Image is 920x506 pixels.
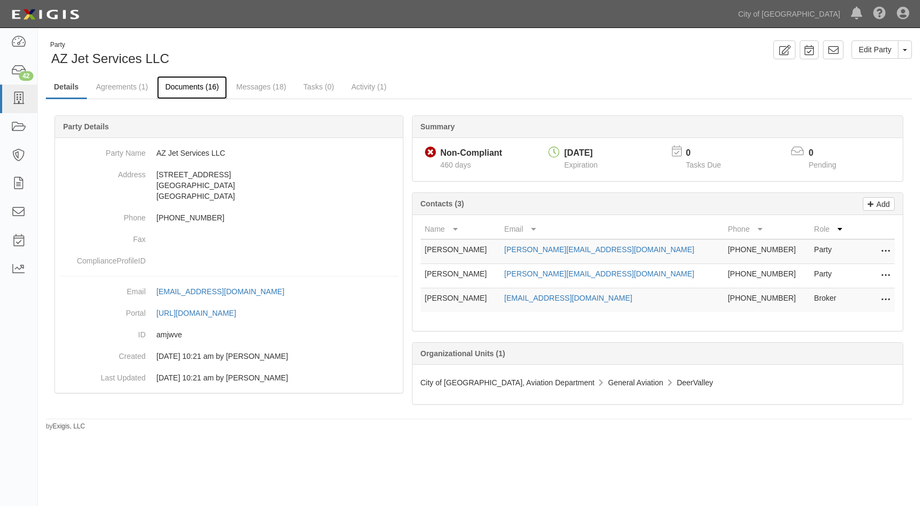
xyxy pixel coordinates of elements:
th: Role [810,219,852,239]
a: Tasks (0) [296,76,342,98]
dt: ID [59,324,146,340]
div: [DATE] [564,147,598,160]
dd: 06/06/2024 10:21 am by Kim Siebert [59,345,399,367]
a: [EMAIL_ADDRESS][DOMAIN_NAME] [156,287,296,296]
td: Party [810,239,852,264]
a: [PERSON_NAME][EMAIL_ADDRESS][DOMAIN_NAME] [504,269,694,278]
a: [URL][DOMAIN_NAME] [156,309,248,317]
dt: Address [59,164,146,180]
div: [EMAIL_ADDRESS][DOMAIN_NAME] [156,286,284,297]
div: 42 [19,71,33,81]
span: Pending [808,161,836,169]
dd: [STREET_ADDRESS] [GEOGRAPHIC_DATA] [GEOGRAPHIC_DATA] [59,164,399,207]
a: Add [863,197,895,211]
td: [PHONE_NUMBER] [724,288,810,313]
td: [PHONE_NUMBER] [724,264,810,288]
span: Tasks Due [686,161,721,169]
dt: Email [59,281,146,297]
a: Messages (18) [228,76,294,98]
a: Exigis, LLC [53,422,85,430]
span: Since 06/06/2024 [441,161,471,169]
span: DeerValley [677,378,713,387]
a: City of [GEOGRAPHIC_DATA] [733,3,846,25]
div: Party [50,40,169,50]
div: Non-Compliant [441,147,503,160]
dt: Last Updated [59,367,146,383]
span: Expiration [564,161,598,169]
b: Contacts (3) [421,199,464,208]
th: Email [500,219,724,239]
img: logo-5460c22ac91f19d4615b14bd174203de0afe785f0fc80cf4dbbc73dc1793850b.png [8,5,83,24]
dt: Portal [59,302,146,318]
div: AZ Jet Services LLC [46,40,471,68]
b: Summary [421,122,455,131]
a: Agreements (1) [88,76,156,98]
dt: Party Name [59,142,146,158]
span: General Aviation [608,378,663,387]
dd: AZ Jet Services LLC [59,142,399,164]
b: Organizational Units (1) [421,349,505,358]
a: [PERSON_NAME][EMAIL_ADDRESS][DOMAIN_NAME] [504,245,694,254]
a: Details [46,76,87,99]
span: City of [GEOGRAPHIC_DATA], Aviation Department [421,378,595,387]
i: Non-Compliant [425,147,436,158]
dt: Fax [59,228,146,245]
th: Name [421,219,500,239]
td: [PERSON_NAME] [421,288,500,313]
small: by [46,422,85,431]
a: Activity (1) [343,76,394,98]
dt: Phone [59,207,146,223]
span: AZ Jet Services LLC [51,51,169,66]
dd: [PHONE_NUMBER] [59,207,399,228]
a: Edit Party [852,40,898,59]
td: [PHONE_NUMBER] [724,239,810,264]
dt: ComplianceProfileID [59,250,146,266]
a: Documents (16) [157,76,227,99]
td: [PERSON_NAME] [421,239,500,264]
p: Add [874,198,890,210]
b: Party Details [63,122,109,131]
dd: 06/06/2024 10:21 am by Kim Siebert [59,367,399,389]
p: 0 [686,147,734,160]
dt: Created [59,345,146,362]
a: [EMAIL_ADDRESS][DOMAIN_NAME] [504,294,632,302]
td: Broker [810,288,852,313]
th: Phone [724,219,810,239]
i: Help Center - Complianz [873,8,886,20]
td: Party [810,264,852,288]
dd: amjwve [59,324,399,345]
p: 0 [808,147,849,160]
td: [PERSON_NAME] [421,264,500,288]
